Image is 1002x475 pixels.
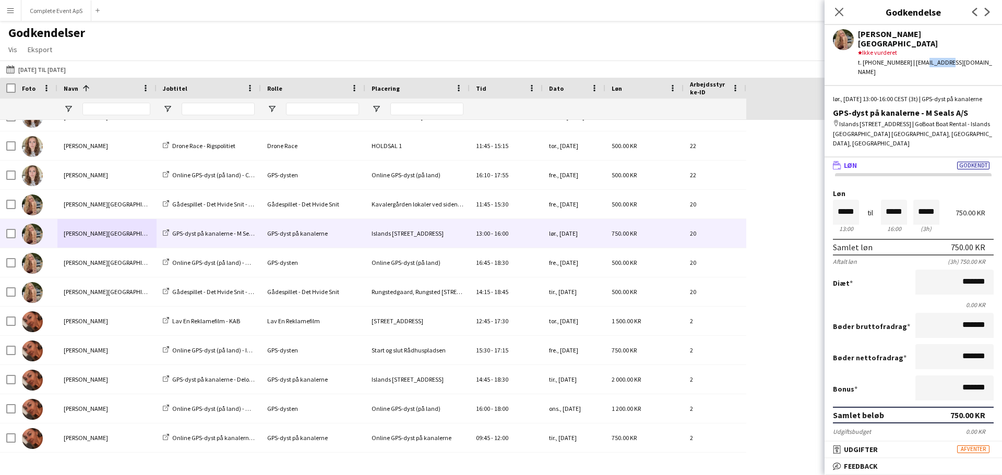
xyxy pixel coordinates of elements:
[690,80,727,96] span: Arbejdsstyrke-ID
[491,375,493,383] span: -
[833,94,994,104] div: lør., [DATE] 13:00-16:00 CEST (3t) | GPS-dyst på kanalerne
[57,219,157,248] div: [PERSON_NAME][GEOGRAPHIC_DATA]
[172,405,290,412] span: Online GPS-dyst (på land) - Novo Nordisk A/S
[22,165,43,186] img: Isabella Timm
[365,307,470,335] div: [STREET_ADDRESS]
[57,248,157,277] div: [PERSON_NAME][GEOGRAPHIC_DATA]
[372,84,400,92] span: Placering
[22,136,43,157] img: Isabella Timm
[21,1,91,21] button: Complete Event ApS
[64,104,73,114] button: Åbn Filtermenu
[684,131,746,160] div: 22
[476,229,490,237] span: 13:00
[82,103,150,115] input: Navn Filter Input
[365,131,470,160] div: HOLDSAL 1
[163,317,240,325] a: Lav En Reklamefilm - KAB
[543,394,605,423] div: ons., [DATE]
[543,219,605,248] div: lør., [DATE]
[491,317,493,325] span: -
[881,225,907,233] div: 16:00
[494,200,508,208] span: 15:30
[684,365,746,394] div: 2
[494,317,508,325] span: 17:30
[543,190,605,218] div: fre., [DATE]
[163,434,313,442] a: Online GPS-dyst på kanalerne - Total Aviation Ltd A/S
[844,461,878,471] span: Feedback
[494,171,508,179] span: 17:55
[57,336,157,364] div: [PERSON_NAME]
[286,103,359,115] input: Rolle Filter Input
[494,434,508,442] span: 12:00
[491,229,493,237] span: -
[163,200,293,208] a: Gådespillet - Det Hvide Snit - Novo Nordisk A/S
[163,346,265,354] a: Online GPS-dyst (på land) - IVFtech
[476,317,490,325] span: 12:45
[543,277,605,306] div: tir., [DATE]
[858,29,994,48] div: [PERSON_NAME][GEOGRAPHIC_DATA]
[825,458,1002,474] mat-expansion-panel-header: Feedback
[4,43,21,56] a: Vis
[163,104,172,114] button: Åbn Filtermenu
[57,277,157,306] div: [PERSON_NAME][GEOGRAPHIC_DATA]
[844,161,857,170] span: Løn
[833,242,873,252] div: Samlet løn
[833,258,857,265] div: Aftalt løn
[612,200,637,208] span: 500.00 KR
[22,224,43,245] img: Klara Kirk Mailand
[22,253,43,274] img: Klara Kirk Mailand
[833,190,994,198] label: Løn
[365,277,470,306] div: Rungstedgaard, Rungsted [STREET_ADDRESS]
[951,242,985,252] div: 750.00 KR
[684,219,746,248] div: 20
[57,365,157,394] div: [PERSON_NAME]
[833,119,994,148] div: Islands [STREET_ADDRESS] | GoBoat Boat Rental - Islands [GEOGRAPHIC_DATA] [GEOGRAPHIC_DATA], [GEO...
[825,157,1002,173] mat-expansion-panel-header: LønGodkendt
[476,434,490,442] span: 09:45
[22,194,43,215] img: Klara Kirk Mailand
[261,248,365,277] div: GPS-dysten
[261,307,365,335] div: Lav En Reklamefilm
[543,423,605,452] div: tir., [DATE]
[267,84,282,92] span: Rolle
[476,346,490,354] span: 15:30
[858,48,994,57] div: Ikke vurderet
[476,171,490,179] span: 16:10
[612,229,637,237] span: 750.00 KR
[365,190,470,218] div: Kavalergården lokaler ved siden af slottet
[543,307,605,335] div: tor., [DATE]
[476,200,490,208] span: 11:45
[372,104,381,114] button: Åbn Filtermenu
[22,399,43,420] img: Louise Jensen
[491,405,493,412] span: -
[22,282,43,303] img: Klara Kirk Mailand
[966,428,994,435] div: 0.00 KR
[261,394,365,423] div: GPS-dysten
[491,288,493,296] span: -
[365,336,470,364] div: Start og slut Rådhuspladsen
[491,171,493,179] span: -
[494,405,508,412] span: 18:00
[612,434,637,442] span: 750.00 KR
[261,423,365,452] div: GPS-dyst på kanalerne
[491,346,493,354] span: -
[4,63,68,76] button: [DATE] til [DATE]
[833,225,859,233] div: 13:00
[684,307,746,335] div: 2
[684,161,746,189] div: 22
[365,161,470,189] div: Online GPS-dyst (på land)
[172,171,256,179] span: Online GPS-dyst (på land) - CBS
[172,259,266,266] span: Online GPS-dyst (på land) - Deloitte
[390,103,463,115] input: Placering Filter Input
[172,229,267,237] span: GPS-dyst på kanalerne - M Seals A/S
[267,104,277,114] button: Åbn Filtermenu
[494,142,508,150] span: 15:15
[948,258,994,265] div: (3h) 750.00 KR
[182,103,255,115] input: Jobtitel Filter Input
[172,317,240,325] span: Lav En Reklamefilm - KAB
[957,445,989,453] span: Afventer
[612,405,641,412] span: 1 200.00 KR
[833,353,906,362] label: Bøder nettofradrag
[365,423,470,452] div: Online GPS-dyst på kanalerne
[612,317,641,325] span: 1 500.00 KR
[57,394,157,423] div: [PERSON_NAME]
